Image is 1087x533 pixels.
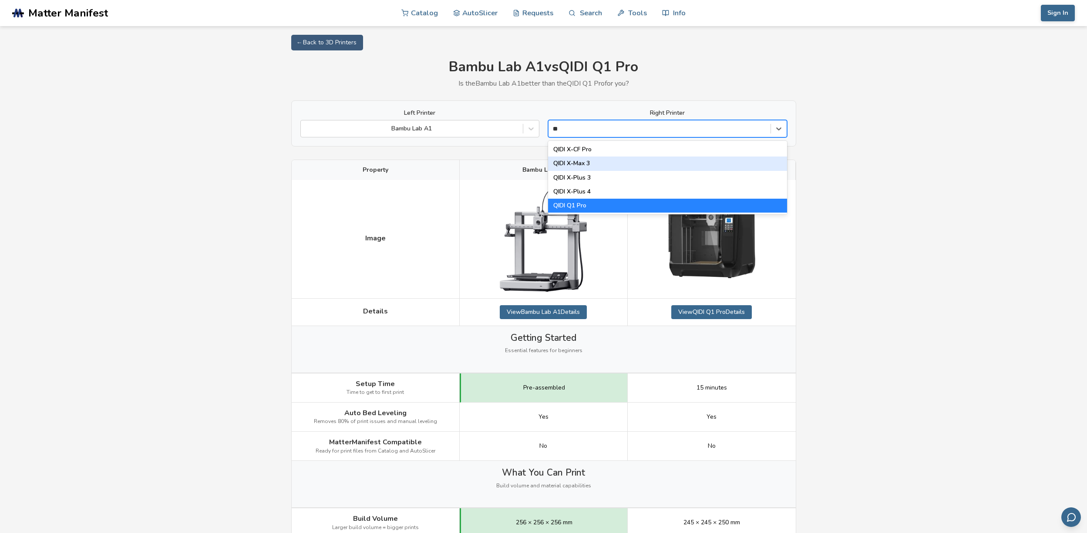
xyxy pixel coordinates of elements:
span: MatterManifest Compatible [329,438,422,446]
span: 245 × 245 × 250 mm [683,519,740,526]
span: Build Volume [353,515,398,523]
label: Left Printer [300,110,539,117]
span: No [539,443,547,450]
span: Ready for print files from Catalog and AutoSlicer [316,448,435,454]
a: ← Back to 3D Printers [291,35,363,50]
img: Bambu Lab A1 [500,187,587,291]
span: Setup Time [356,380,395,388]
input: QIDI X-CF ProQIDI X-Max 3QIDI X-Plus 3QIDI X-Plus 4QIDI Q1 Pro [553,125,559,132]
img: QIDI Q1 Pro [668,200,755,278]
div: QIDI X-Plus 3 [548,171,787,185]
button: Send feedback via email [1061,507,1081,527]
span: Matter Manifest [28,7,108,19]
label: Right Printer [548,110,787,117]
span: Yes [707,413,717,420]
span: Property [363,167,388,173]
span: Yes [538,413,549,420]
div: QIDI X-Max 3 [548,157,787,170]
span: Time to get to first print [347,390,404,396]
a: ViewQIDI Q1 ProDetails [671,305,752,319]
span: Details [363,307,388,315]
span: Build volume and material capabilities [496,483,591,489]
span: Pre-assembled [523,384,565,391]
p: Is the Bambu Lab A1 better than the QIDI Q1 Pro for you? [291,80,796,87]
div: QIDI X-Plus 4 [548,185,787,199]
span: No [708,443,716,450]
span: Larger build volume = bigger prints [332,525,419,531]
span: What You Can Print [502,467,585,478]
input: Bambu Lab A1 [305,125,307,132]
span: Auto Bed Leveling [344,409,407,417]
span: Removes 80% of print issues and manual leveling [314,419,437,425]
span: Essential features for beginners [505,348,582,354]
span: Image [365,234,386,242]
span: Bambu Lab A1 [522,167,565,173]
h1: Bambu Lab A1 vs QIDI Q1 Pro [291,59,796,75]
div: QIDI Q1 Pro [548,199,787,213]
a: ViewBambu Lab A1Details [500,305,587,319]
span: 15 minutes [697,384,727,391]
span: 256 × 256 × 256 mm [516,519,572,526]
span: Getting Started [511,333,576,343]
div: QIDI X-CF Pro [548,143,787,157]
button: Sign In [1041,5,1075,21]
